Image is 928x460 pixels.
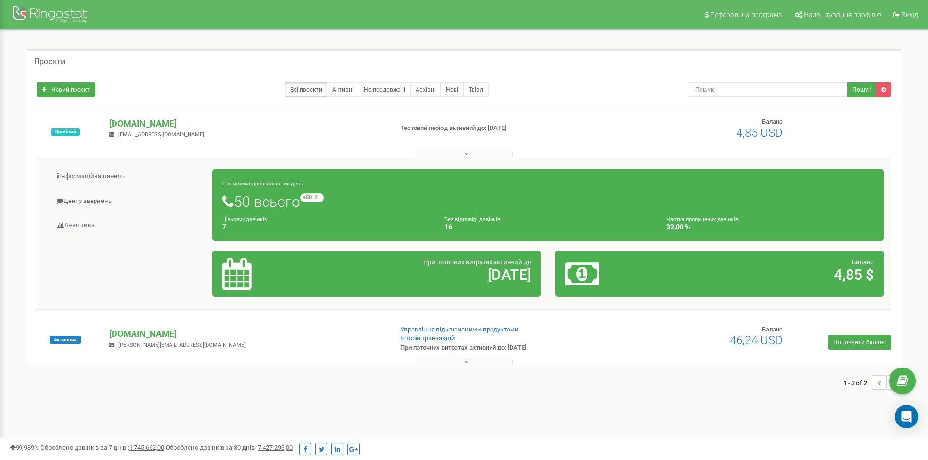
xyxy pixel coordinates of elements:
h4: 7 [222,223,430,231]
h2: [DATE] [330,267,531,283]
h5: Проєкти [34,57,65,66]
h1: 50 всього [222,193,874,210]
a: Архівні [410,82,441,97]
a: Центр звернень [44,189,213,213]
a: Інформаційна панель [44,165,213,188]
a: Управління підключеними продуктами [400,326,519,333]
span: Оброблено дзвінків за 7 днів : [40,444,164,451]
a: Новий проєкт [37,82,95,97]
u: 7 427 293,00 [258,444,293,451]
p: При поточних витратах активний до: [DATE] [400,343,603,352]
span: Баланс [762,326,783,333]
small: Цільових дзвінків [222,216,267,222]
p: [DOMAIN_NAME] [109,328,384,340]
a: Поповнити баланс [828,335,891,350]
span: Реферальна програма [710,11,782,18]
a: Не продовжені [359,82,411,97]
small: Без відповіді дзвінків [444,216,500,222]
button: Пошук [847,82,876,97]
span: 4,85 USD [736,126,783,140]
small: Статистика дзвінків за тиждень [222,181,303,187]
span: 1 - 2 of 2 [843,375,872,390]
a: Активні [327,82,359,97]
span: [EMAIL_ADDRESS][DOMAIN_NAME] [118,131,204,138]
a: Історія транзакцій [400,334,455,342]
nav: ... [843,366,901,400]
span: [PERSON_NAME][EMAIL_ADDRESS][DOMAIN_NAME] [118,342,246,348]
span: Баланс [852,258,874,266]
h2: 4,85 $ [673,267,874,283]
h4: 16 [444,223,652,231]
p: Тестовий період активний до: [DATE] [400,124,603,133]
input: Пошук [689,82,848,97]
a: Всі проєкти [285,82,327,97]
a: Аналiтика [44,214,213,238]
span: 99,989% [10,444,39,451]
span: Баланс [762,118,783,125]
span: При поточних витратах активний до [423,258,531,266]
a: Нові [440,82,464,97]
h4: 32,00 % [666,223,874,231]
small: Частка пропущених дзвінків [666,216,738,222]
span: Активний [50,336,81,344]
div: Open Intercom Messenger [895,405,918,428]
span: Пробний [51,128,80,136]
p: [DOMAIN_NAME] [109,117,384,130]
span: Вихід [901,11,918,18]
span: Оброблено дзвінків за 30 днів : [166,444,293,451]
span: 46,24 USD [730,333,783,347]
small: +50 [300,193,324,202]
span: Налаштування профілю [804,11,881,18]
a: Тріал [463,82,489,97]
u: 1 745 662,00 [129,444,164,451]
